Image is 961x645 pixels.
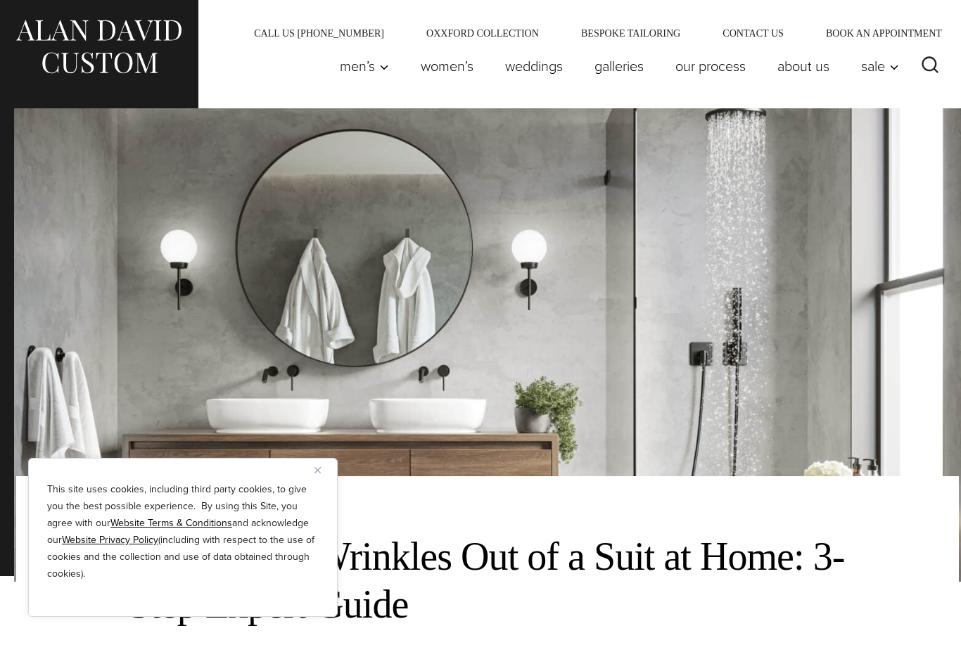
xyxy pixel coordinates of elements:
[405,52,490,80] a: Women’s
[579,52,660,80] a: Galleries
[340,59,389,73] span: Men’s
[129,532,846,628] h2: How to Get Wrinkles Out of a Suit at Home: 3-Step Expert Guide
[47,481,319,582] p: This site uses cookies, including third party cookies, to give you the best possible experience. ...
[805,28,947,38] a: Book an Appointment
[560,28,701,38] a: Bespoke Tailoring
[762,52,846,80] a: About Us
[14,15,183,78] img: Alan David Custom
[490,52,579,80] a: weddings
[233,28,947,38] nav: Secondary Navigation
[405,28,560,38] a: Oxxford Collection
[701,28,805,38] a: Contact Us
[314,467,321,473] img: Close
[14,108,961,582] img: Bathroom with sinks and shower showing
[233,28,405,38] a: Call Us [PHONE_NUMBER]
[861,59,899,73] span: Sale
[110,516,232,530] a: Website Terms & Conditions
[62,532,158,547] a: Website Privacy Policy
[913,49,947,83] button: View Search Form
[314,461,331,478] button: Close
[324,52,907,80] nav: Primary Navigation
[660,52,762,80] a: Our Process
